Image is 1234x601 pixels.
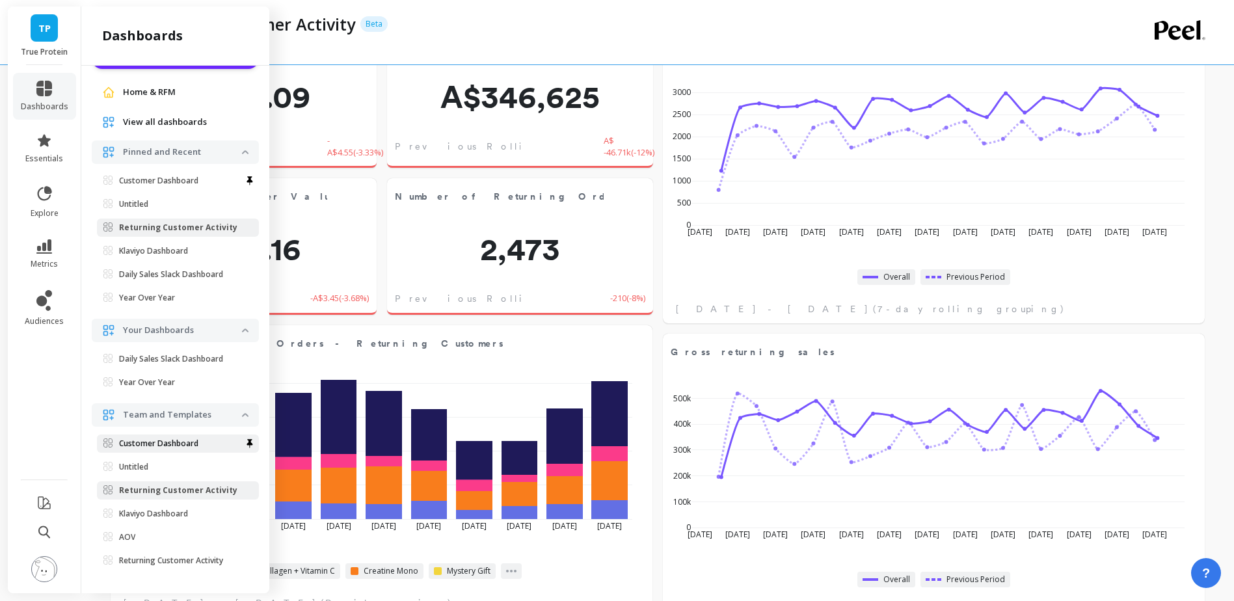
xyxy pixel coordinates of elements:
p: Year Over Year [119,293,175,303]
p: True Protein [21,47,68,57]
p: Year Over Year [119,377,175,388]
span: -A$3.45 ( -3.68% ) [310,292,369,305]
span: Average Order Value* (New) [141,190,429,204]
span: Previous Period [946,574,1005,585]
button: ? [1191,558,1221,588]
span: Home & RFM [123,86,176,99]
span: audiences [25,316,64,327]
span: Gross returning sales [671,345,835,359]
p: AOV [119,532,135,542]
p: Untitled [119,462,148,472]
img: down caret icon [242,413,248,417]
span: ? [1202,564,1210,582]
span: dashboards [21,101,68,112]
p: Customer Dashboard [119,176,198,186]
span: [DATE] - [DATE] [676,302,869,315]
p: Klaviyo Dashboard [119,509,188,519]
span: metrics [31,259,58,269]
p: Untitled [119,199,148,209]
span: TP [38,21,51,36]
img: profile picture [31,556,57,582]
img: navigation item icon [102,408,115,421]
span: Previous Period [946,272,1005,282]
p: Pinned and Recent [123,146,242,159]
span: Overall [883,574,910,585]
span: Mystery Gift [447,566,490,576]
p: Your Dashboards [123,324,242,337]
span: (7-day rolling grouping) [873,302,1065,315]
span: -A$4.55 ( -3.33% ) [327,135,383,158]
span: Overall [883,272,910,282]
span: Collagen + Vitamin C [260,566,335,576]
h2: dashboards [102,27,183,45]
span: Number of Returning Orders [395,190,626,204]
p: Daily Sales Slack Dashboard [119,269,223,280]
span: A$ -46.71k ( -12% ) [604,135,654,158]
span: Top 10 Product Orders - Returning Customers [141,337,503,351]
img: navigation item icon [102,86,115,99]
img: navigation item icon [102,146,115,159]
p: Returning Customer Activity [131,13,355,35]
img: navigation item icon [102,116,115,129]
span: Number of Returning Orders [395,187,604,206]
p: Daily Sales Slack Dashboard [119,354,223,364]
p: Customer Dashboard [119,438,198,449]
p: Klaviyo Dashboard [119,246,188,256]
span: Gross returning sales [671,343,1155,361]
img: down caret icon [242,328,248,332]
img: down caret icon [242,150,248,154]
span: Previous Rolling 7-day [395,292,604,305]
span: Creatine Mono [364,566,418,576]
p: Returning Customer Activity [119,222,237,233]
span: View all dashboards [123,116,207,129]
span: Previous Rolling 7-day [395,140,604,153]
span: 2,473 [387,234,653,265]
p: Team and Templates [123,408,242,421]
img: navigation item icon [102,324,115,337]
span: essentials [25,154,63,164]
span: explore [31,208,59,219]
span: Top 10 Product Orders - Returning Customers [141,334,603,353]
a: View all dashboards [123,116,248,129]
span: -210 ( -8% ) [610,292,645,305]
p: Returning Customer Activity [119,485,237,496]
p: Beta [360,16,388,32]
p: Returning Customer Activity [119,555,223,566]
